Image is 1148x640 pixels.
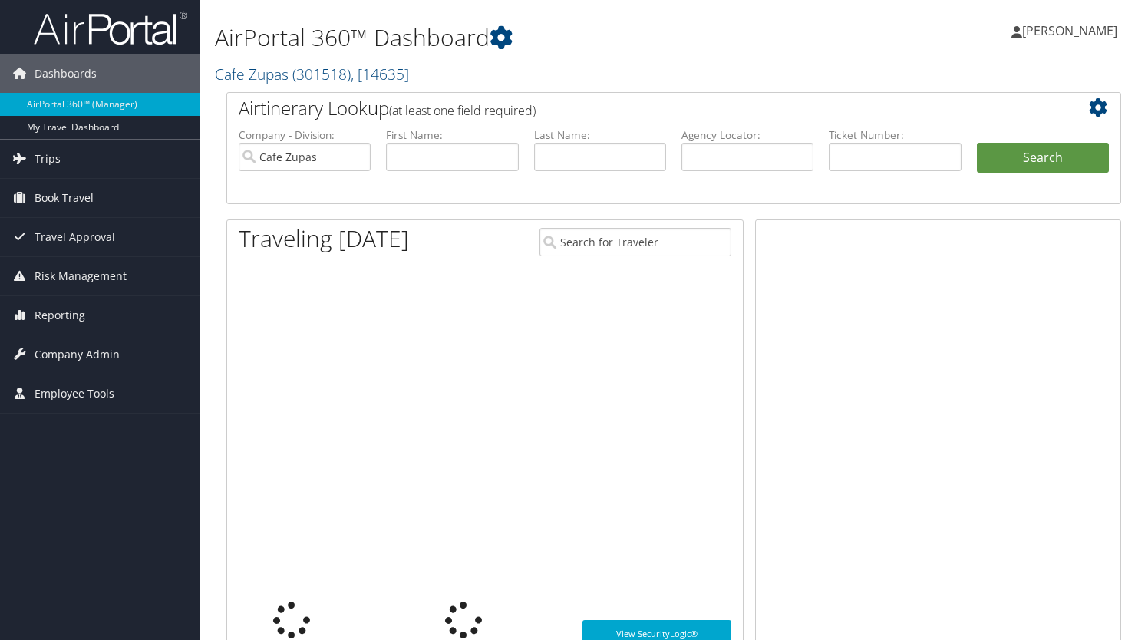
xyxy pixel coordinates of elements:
a: [PERSON_NAME] [1011,8,1133,54]
a: Cafe Zupas [215,64,409,84]
label: Agency Locator: [681,127,813,143]
h2: Airtinerary Lookup [239,95,1034,121]
label: Ticket Number: [829,127,961,143]
span: Book Travel [35,179,94,217]
span: Employee Tools [35,374,114,413]
label: Last Name: [534,127,666,143]
span: Trips [35,140,61,178]
span: Dashboards [35,54,97,93]
span: , [ 14635 ] [351,64,409,84]
label: First Name: [386,127,518,143]
span: Risk Management [35,257,127,295]
h1: AirPortal 360™ Dashboard [215,21,826,54]
button: Search [977,143,1109,173]
img: airportal-logo.png [34,10,187,46]
span: [PERSON_NAME] [1022,22,1117,39]
span: Reporting [35,296,85,335]
span: Travel Approval [35,218,115,256]
h1: Traveling [DATE] [239,223,409,255]
span: ( 301518 ) [292,64,351,84]
input: Search for Traveler [539,228,731,256]
span: (at least one field required) [389,102,536,119]
label: Company - Division: [239,127,371,143]
span: Company Admin [35,335,120,374]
